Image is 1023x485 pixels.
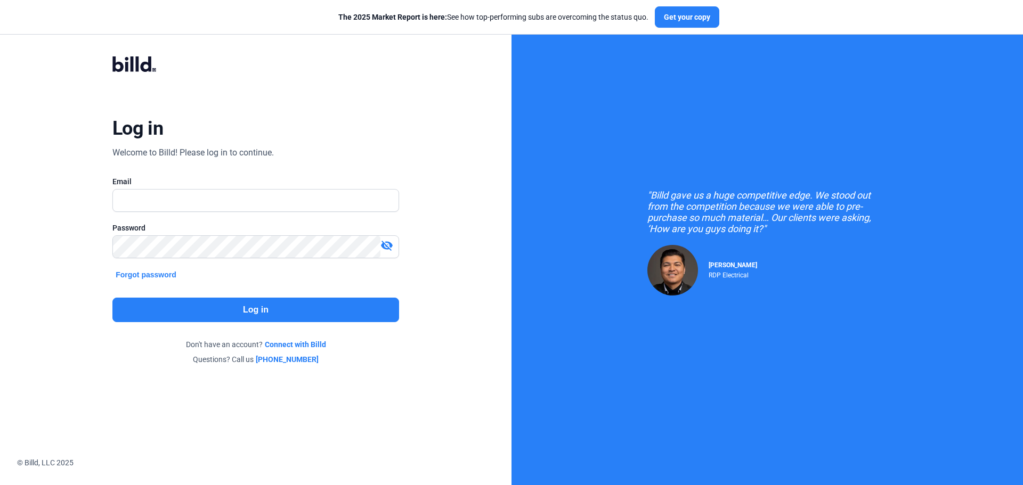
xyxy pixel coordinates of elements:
a: Connect with Billd [265,339,326,350]
div: Email [112,176,399,187]
button: Forgot password [112,269,180,281]
div: Password [112,223,399,233]
button: Get your copy [655,6,719,28]
div: "Billd gave us a huge competitive edge. We stood out from the competition because we were able to... [647,190,887,234]
button: Log in [112,298,399,322]
div: Don't have an account? [112,339,399,350]
div: See how top-performing subs are overcoming the status quo. [338,12,648,22]
mat-icon: visibility_off [380,239,393,252]
a: [PHONE_NUMBER] [256,354,319,365]
span: [PERSON_NAME] [709,261,757,269]
div: RDP Electrical [709,269,757,279]
div: Questions? Call us [112,354,399,365]
div: Welcome to Billd! Please log in to continue. [112,146,274,159]
span: The 2025 Market Report is here: [338,13,447,21]
img: Raul Pacheco [647,245,698,295]
div: Log in [112,117,163,140]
